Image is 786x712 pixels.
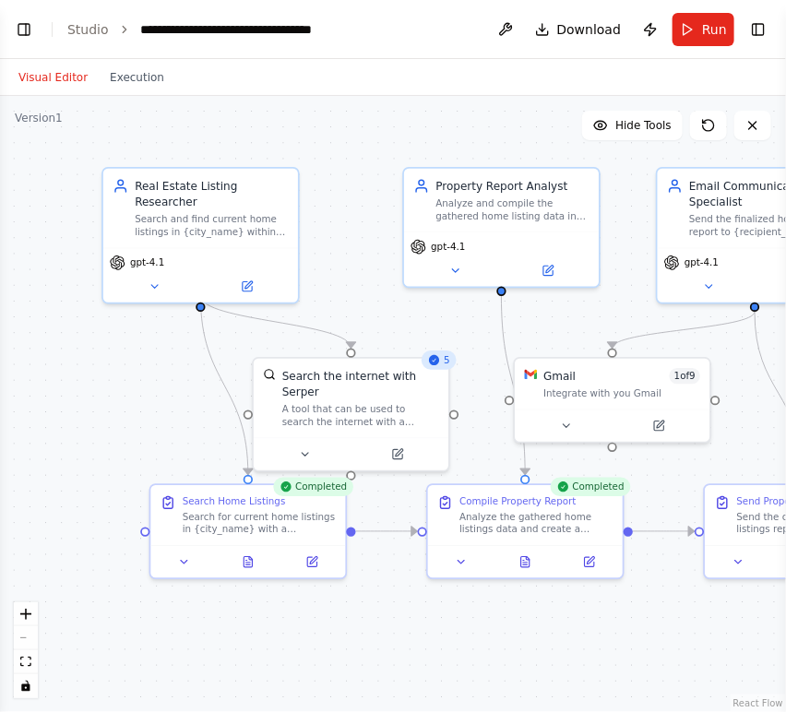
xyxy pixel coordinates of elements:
div: Analyze the gathered home listings data and create a comprehensive, well-structured report for pr... [459,511,613,536]
button: Show left sidebar [11,17,37,42]
div: 5SerperDevToolSearch the internet with SerperA tool that can be used to search the internet with ... [252,357,450,471]
div: Completed [551,478,631,497]
div: Search Home Listings [183,495,286,508]
span: gpt-4.1 [130,256,164,269]
span: Hide Tools [615,118,672,133]
span: Download [557,20,622,39]
span: Run [702,20,727,39]
nav: breadcrumb [67,20,348,39]
button: View output [215,552,282,572]
span: gpt-4.1 [685,256,719,269]
div: Completed [273,478,353,497]
button: Run [673,13,734,46]
div: Integrate with you Gmail [543,387,700,400]
div: Real Estate Listing ResearcherSearch and find current home listings in {city_name} within the spe... [101,167,300,304]
a: Studio [67,22,109,37]
div: Search the internet with Serper [282,368,439,399]
g: Edge from 7b36b2ef-02e3-4213-b463-bb62fa8370ee to b600ffe5-1272-4172-aaf7-71f28ec2e121 [193,296,256,475]
button: Open in side panel [285,552,339,572]
g: Edge from 81a5ee2e-1527-4a8e-9e78-f5843cc0121d to 18f1c326-b8a9-4f94-9d42-46f3ec800732 [633,524,695,540]
img: Gmail [525,368,538,381]
div: Property Report AnalystAnalyze and compile the gathered home listing data into a well-structured,... [402,167,601,288]
button: zoom out [14,626,38,650]
div: Compile Property Report [459,495,576,508]
button: Hide Tools [582,111,683,140]
g: Edge from 7b36b2ef-02e3-4213-b463-bb62fa8370ee to 32291a68-7be8-4ae4-ab60-6696d30a3697 [193,296,359,349]
div: Search for current home listings in {city_name} with a maximum price of {max_price}. Use comprehe... [183,511,337,536]
button: Open in side panel [202,277,292,296]
span: 5 [444,354,450,367]
button: Execution [99,66,175,89]
img: SerperDevTool [263,368,276,381]
g: Edge from 6975cd76-e0c3-427c-9f51-86da2f613c64 to 5a14ca3e-6d29-4f40-9941-f8d8a86ccd35 [604,312,763,349]
button: Show right sidebar [745,17,771,42]
button: Open in side panel [614,417,704,436]
div: CompletedCompile Property ReportAnalyze the gathered home listings data and create a comprehensiv... [426,484,625,580]
button: Open in side panel [562,552,616,572]
div: A tool that can be used to search the internet with a search_query. Supports different search typ... [282,403,439,428]
div: Analyze and compile the gathered home listing data into a well-structured, comprehensive report t... [435,197,589,222]
div: React Flow controls [14,602,38,698]
span: gpt-4.1 [431,241,465,254]
div: CompletedSearch Home ListingsSearch for current home listings in {city_name} with a maximum price... [149,484,348,580]
button: Open in side panel [503,261,592,280]
div: Version 1 [15,111,63,125]
div: Property Report Analyst [435,178,589,194]
div: Real Estate Listing Researcher [135,178,289,209]
button: Download [528,13,629,46]
div: Gmail [543,368,576,384]
div: GmailGmail1of9Integrate with you Gmail [514,357,712,444]
button: Open in side panel [352,445,442,464]
button: View output [492,552,559,572]
button: zoom in [14,602,38,626]
a: React Flow attribution [733,698,783,708]
div: Search and find current home listings in {city_name} within the specified price range of {max_pri... [135,213,289,238]
button: fit view [14,650,38,674]
button: Visual Editor [7,66,99,89]
button: toggle interactivity [14,674,38,698]
span: Number of enabled actions [670,368,700,384]
g: Edge from b600ffe5-1272-4172-aaf7-71f28ec2e121 to 81a5ee2e-1527-4a8e-9e78-f5843cc0121d [356,524,418,540]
